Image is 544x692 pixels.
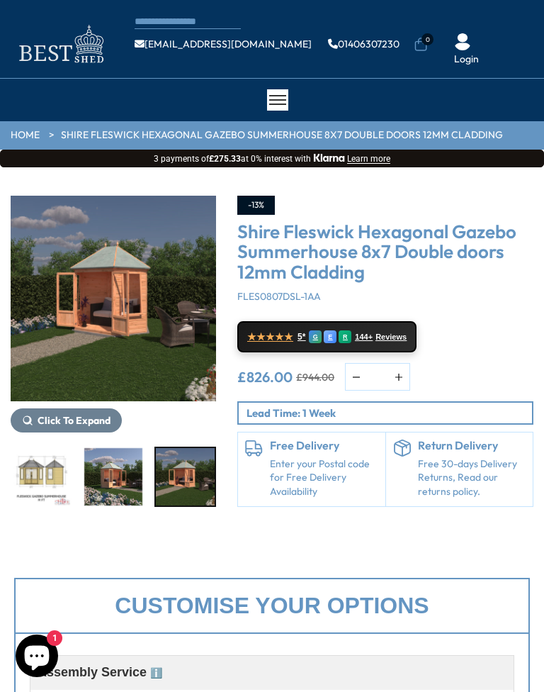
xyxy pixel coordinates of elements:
[246,406,532,420] p: Lead Time: 1 Week
[11,408,122,432] button: Click To Expand
[11,635,62,681] inbox-online-store-chat: Shopify online store chat
[11,196,216,401] img: Shire Fleswick Hexagonal Gazebo Summerhouse 8x7 Double doors 12mm Cladding
[156,448,215,506] img: FleswickSummerhouse_GARDEN_rhlife_200x200.jpg
[237,222,533,283] h3: Shire Fleswick Hexagonal Gazebo Summerhouse 8x7 Double doors 12mm Cladding
[135,39,312,49] a: [EMAIL_ADDRESS][DOMAIN_NAME]
[11,21,110,67] img: logo
[12,448,71,506] img: FleswickGazeboSummerhouseMFT_200x200.jpg
[296,372,334,382] del: £944.00
[237,196,275,215] div: -13%
[84,448,143,506] img: FleswickSummerhouse_GARDEN_LH_200x200.jpg
[418,440,526,452] h6: Return Delivery
[237,321,416,352] a: ★★★★★ 5* G E R 144+ Reviews
[414,38,428,52] a: 0
[14,578,530,634] div: Customise your options
[270,440,378,452] h6: Free Delivery
[11,128,40,143] a: HOME
[454,33,471,50] img: User Icon
[454,52,479,67] a: Login
[324,330,336,343] div: E
[237,290,321,303] span: FLES0807DSL-1AA
[83,447,144,507] div: 8 / 9
[38,665,162,679] span: Assembly Service
[11,196,216,432] div: 9 / 9
[237,370,293,384] ins: £826.00
[247,331,293,343] span: ★★★★★
[61,128,503,143] a: Shire Fleswick Hexagonal Gazebo Summerhouse 8x7 Double doors 12mm Cladding
[309,330,322,343] div: G
[38,414,110,427] span: Click To Expand
[328,39,399,49] a: 01406307230
[150,667,162,679] span: ℹ️
[270,457,378,499] a: Enter your Postal code for Free Delivery Availability
[421,33,433,45] span: 0
[339,330,351,343] div: R
[154,447,216,507] div: 9 / 9
[375,333,407,342] span: Reviews
[418,457,526,499] p: Free 30-days Delivery Returns, Read our returns policy.
[11,447,72,507] div: 7 / 9
[355,333,373,342] span: 144+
